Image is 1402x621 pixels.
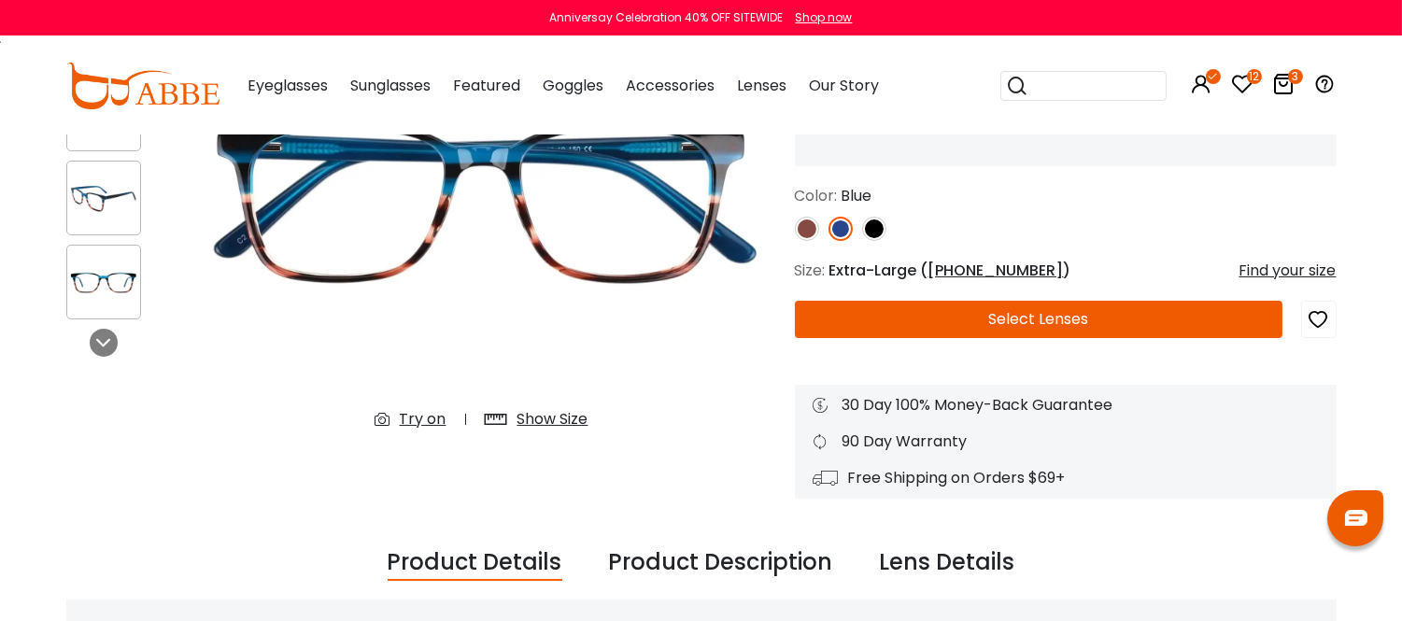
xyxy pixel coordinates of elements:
[453,75,520,96] span: Featured
[350,75,431,96] span: Sunglasses
[795,301,1282,338] button: Select Lenses
[1247,69,1262,84] i: 12
[626,75,715,96] span: Accessories
[1232,77,1254,98] a: 12
[842,185,872,206] span: Blue
[786,9,853,25] a: Shop now
[400,408,446,430] div: Try on
[880,545,1015,581] div: Lens Details
[543,75,603,96] span: Goggles
[388,545,562,581] div: Product Details
[814,467,1318,489] div: Free Shipping on Orders $69+
[737,75,786,96] span: Lenses
[1239,260,1337,282] div: Find your size
[809,75,879,96] span: Our Story
[795,260,826,281] span: Size:
[67,180,140,217] img: Reverb Blue Acetate Eyeglasses , SpringHinges , UniversalBridgeFit Frames from ABBE Glasses
[795,185,838,206] span: Color:
[814,394,1318,416] div: 30 Day 100% Money-Back Guarantee
[550,9,784,26] div: Anniversay Celebration 40% OFF SITEWIDE
[67,264,140,301] img: Reverb Blue Acetate Eyeglasses , SpringHinges , UniversalBridgeFit Frames from ABBE Glasses
[609,545,833,581] div: Product Description
[517,408,588,430] div: Show Size
[829,260,1071,281] span: Extra-Large ( )
[814,430,1318,453] div: 90 Day Warranty
[248,75,328,96] span: Eyeglasses
[928,260,1064,281] span: [PHONE_NUMBER]
[66,63,220,109] img: abbeglasses.com
[1288,69,1303,84] i: 3
[796,9,853,26] div: Shop now
[1345,510,1367,526] img: chat
[1273,77,1296,98] a: 3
